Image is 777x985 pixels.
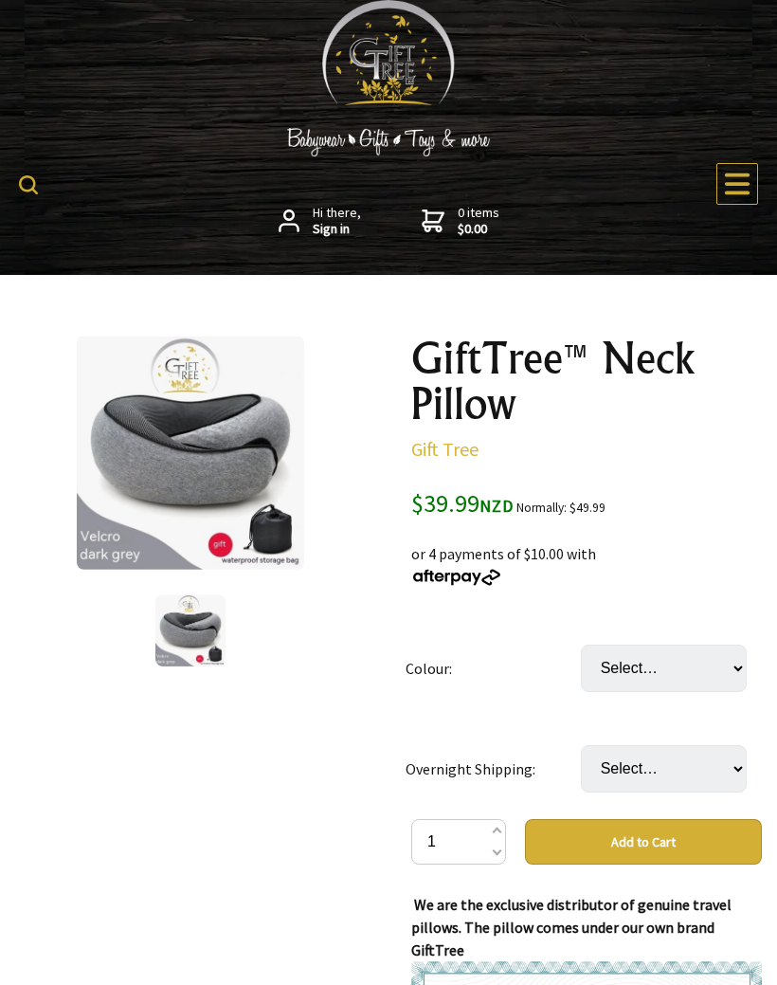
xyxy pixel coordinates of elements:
[313,221,361,238] strong: Sign in
[516,500,605,516] small: Normally: $49.99
[155,594,226,666] img: GiftTree™ Neck Pillow
[525,819,762,865] button: Add to Cart
[411,336,762,427] h1: GiftTree™ Neck Pillow
[411,437,479,461] a: Gift Tree
[458,221,499,238] strong: $0.00
[406,719,581,819] td: Overnight Shipping:
[411,569,502,586] img: Afterpay
[19,175,38,194] img: product search
[458,204,499,238] span: 0 items
[411,487,514,519] span: $39.99
[422,205,499,238] a: 0 items$0.00
[313,205,361,238] span: Hi there,
[406,618,581,719] td: Colour:
[279,205,361,238] a: Hi there,Sign in
[77,336,304,570] img: GiftTree™ Neck Pillow
[411,520,762,588] div: or 4 payments of $10.00 with
[479,495,514,517] span: NZD
[246,128,531,156] img: Babywear - Gifts - Toys & more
